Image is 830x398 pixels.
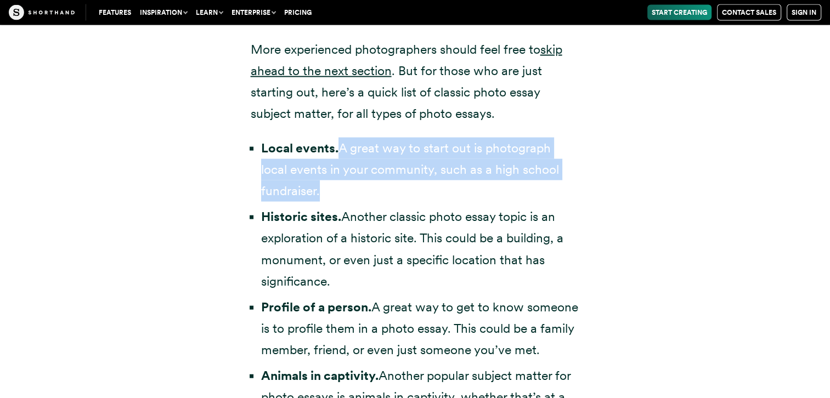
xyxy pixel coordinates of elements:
a: Features [94,5,135,20]
strong: Profile of a person. [261,299,371,315]
button: Inspiration [135,5,191,20]
a: skip ahead to the next section [251,42,562,78]
a: Contact Sales [717,4,781,21]
button: Enterprise [227,5,280,20]
li: Another classic photo essay topic is an exploration of a historic site. This could be a building,... [261,206,580,292]
a: Pricing [280,5,316,20]
img: The Craft [9,5,75,20]
strong: Animals in captivity. [261,368,379,383]
strong: Local events. [261,140,338,156]
p: More experienced photographers should feel free to . But for those who are just starting out, her... [251,39,580,124]
li: A great way to get to know someone is to profile them in a photo essay. This could be a family me... [261,297,580,361]
a: Start Creating [647,5,712,20]
a: Sign in [787,4,821,21]
strong: Historic sites. [261,209,341,224]
li: A great way to start out is photograph local events in your community, such as a high school fund... [261,138,580,202]
button: Learn [191,5,227,20]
